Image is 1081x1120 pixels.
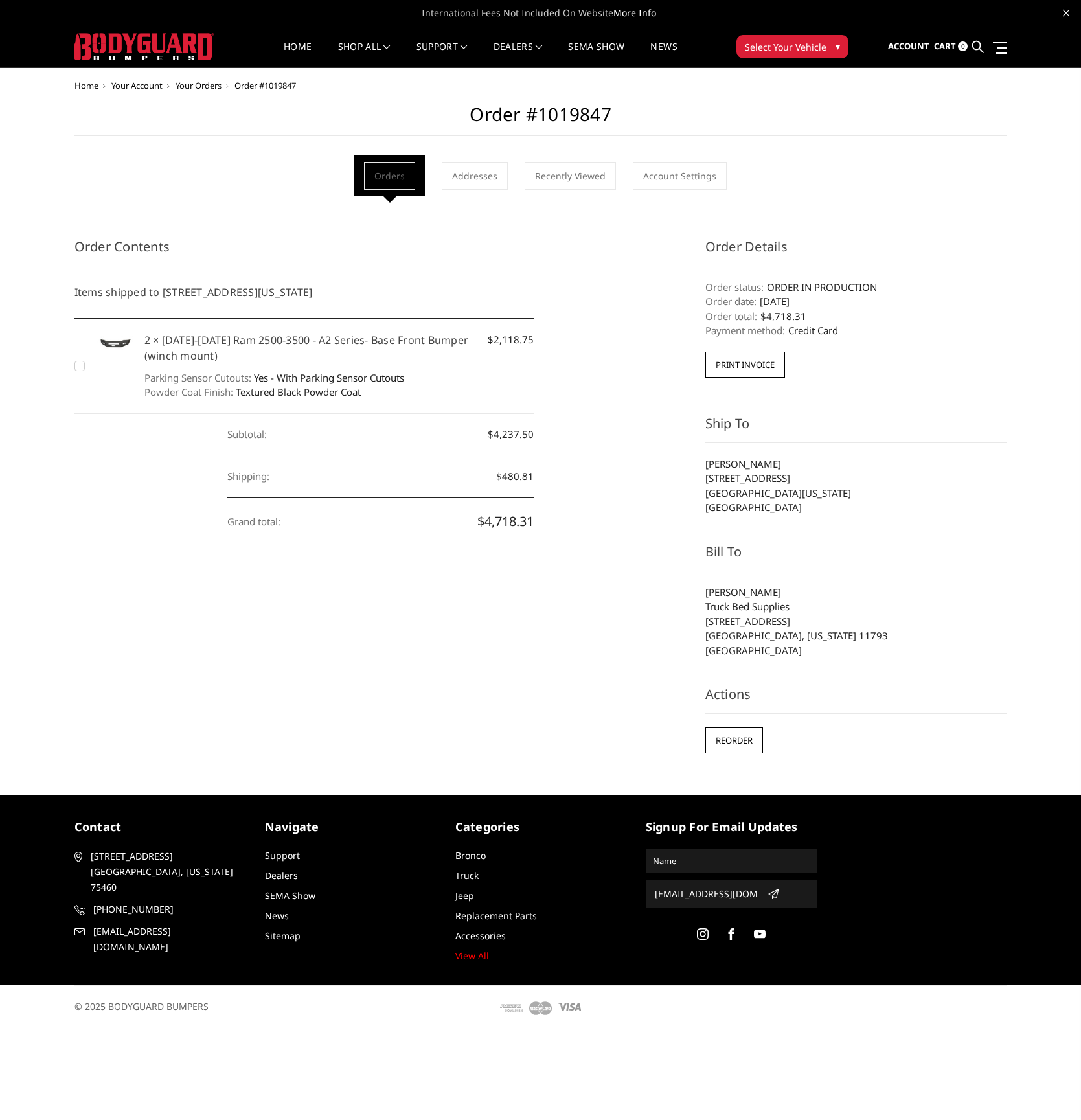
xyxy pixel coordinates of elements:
[144,385,534,400] dd: Textured Black Powder Coat
[705,471,1007,486] li: [STREET_ADDRESS]
[705,280,1007,295] dd: ORDER IN PRODUCTION
[91,849,241,895] span: [STREET_ADDRESS] [GEOGRAPHIC_DATA], [US_STATE] 75460
[888,29,929,64] a: Account
[234,80,296,91] span: Order #1019847
[705,457,1007,472] li: [PERSON_NAME]
[144,385,233,400] dt: Powder Coat Finish:
[705,352,785,378] button: Print Invoice
[265,889,315,902] a: SEMA Show
[650,42,677,67] a: News
[934,40,956,52] span: Cart
[934,29,968,64] a: Cart 0
[705,643,1007,658] li: [GEOGRAPHIC_DATA]
[705,294,757,309] dt: Order date:
[958,41,968,51] span: 0
[455,869,479,882] a: Truck
[494,42,543,67] a: Dealers
[705,628,1007,643] li: [GEOGRAPHIC_DATA], [US_STATE] 11793
[227,501,280,543] dt: Grand total:
[705,323,785,338] dt: Payment method:
[74,1000,209,1012] span: © 2025 BODYGUARD BUMPERS
[705,500,1007,515] li: [GEOGRAPHIC_DATA]
[176,80,222,91] a: Your Orders
[705,599,1007,614] li: Truck Bed Supplies
[416,42,468,67] a: Support
[705,542,1007,571] h3: Bill To
[227,498,534,545] dd: $4,718.31
[227,455,269,497] dt: Shipping:
[705,237,1007,266] h3: Order Details
[74,80,98,91] a: Home
[144,371,534,385] dd: Yes - With Parking Sensor Cutouts
[93,332,138,353] img: 2019-2025 Ram 2500-3500 - A2 Series- Base Front Bumper (winch mount)
[227,413,534,456] dd: $4,237.50
[705,323,1007,338] dd: Credit Card
[455,909,537,922] a: Replacement Parts
[705,614,1007,629] li: [STREET_ADDRESS]
[74,902,245,917] a: [PHONE_NUMBER]
[613,6,656,19] a: More Info
[227,455,534,498] dd: $480.81
[265,909,289,922] a: News
[111,80,163,91] a: Your Account
[836,40,840,53] span: ▾
[705,685,1007,714] h3: Actions
[74,818,245,836] h5: contact
[455,889,474,902] a: Jeep
[705,309,757,324] dt: Order total:
[888,40,929,52] span: Account
[93,902,244,917] span: [PHONE_NUMBER]
[705,486,1007,501] li: [GEOGRAPHIC_DATA][US_STATE]
[455,950,489,962] a: View All
[705,294,1007,309] dd: [DATE]
[705,414,1007,443] h3: Ship To
[284,42,312,67] a: Home
[74,237,534,266] h3: Order Contents
[745,40,826,54] span: Select Your Vehicle
[144,371,251,385] dt: Parking Sensor Cutouts:
[525,162,616,190] a: Recently Viewed
[93,924,244,955] span: [EMAIL_ADDRESS][DOMAIN_NAME]
[488,332,534,347] span: $2,118.75
[74,33,214,60] img: BODYGUARD BUMPERS
[568,42,624,67] a: SEMA Show
[705,585,1007,600] li: [PERSON_NAME]
[74,104,1007,136] h2: Order #1019847
[265,849,300,862] a: Support
[705,309,1007,324] dd: $4,718.31
[265,869,298,882] a: Dealers
[442,162,508,190] a: Addresses
[705,280,764,295] dt: Order status:
[455,818,626,836] h5: Categories
[74,284,534,300] h5: Items shipped to [STREET_ADDRESS][US_STATE]
[650,884,762,904] input: Email
[74,924,245,955] a: [EMAIL_ADDRESS][DOMAIN_NAME]
[646,818,817,836] h5: signup for email updates
[705,727,763,753] input: Reorder
[648,851,815,871] input: Name
[455,849,486,862] a: Bronco
[265,930,301,942] a: Sitemap
[736,35,848,58] button: Select Your Vehicle
[227,413,267,455] dt: Subtotal:
[455,930,506,942] a: Accessories
[338,42,391,67] a: shop all
[265,818,436,836] h5: Navigate
[144,332,534,363] h5: 2 × [DATE]-[DATE] Ram 2500-3500 - A2 Series- Base Front Bumper (winch mount)
[364,162,415,190] a: Orders
[633,162,727,190] a: Account Settings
